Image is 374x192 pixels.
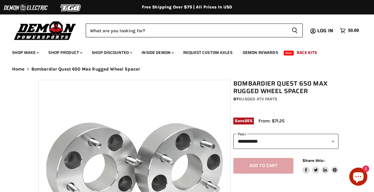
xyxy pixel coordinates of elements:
[287,24,303,37] button: Search
[8,44,357,59] ul: Main menu
[31,67,140,72] span: Bombardier Quest 650 Max Rugged Wheel Spacer
[179,46,237,59] a: Request Custom Axles
[337,26,362,35] a: $0.00
[238,46,283,59] a: Demon Rewards
[233,80,338,95] h1: Bombardier Quest 650 Max Rugged Wheel Spacer
[233,134,338,149] select: year
[258,118,285,124] span: From: $71.25
[292,46,321,59] a: Race Kits
[245,118,249,123] span: 25
[3,2,48,14] img: Demon Electric Logo 2
[86,24,287,37] input: Search
[348,28,359,33] span: $0.00
[302,158,324,163] span: Share this:
[137,46,177,59] a: Inside Demon
[233,118,254,124] span: Save %
[48,2,94,14] img: TGB Logo 2
[233,96,338,102] div: by
[12,20,78,41] img: Demon Powersports
[347,168,369,187] inbox-online-store-chat: Shopify online store chat
[238,96,277,102] a: Rugged ATV Parts
[87,46,136,59] a: Shop Discounted
[86,24,303,37] form: Product
[44,46,86,59] a: Shop Product
[8,46,43,59] a: Shop Make
[284,51,294,55] span: New!
[12,67,25,72] a: Home
[317,27,333,34] span: Log in
[315,28,337,33] a: Log in
[302,158,338,174] aside: Share this:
